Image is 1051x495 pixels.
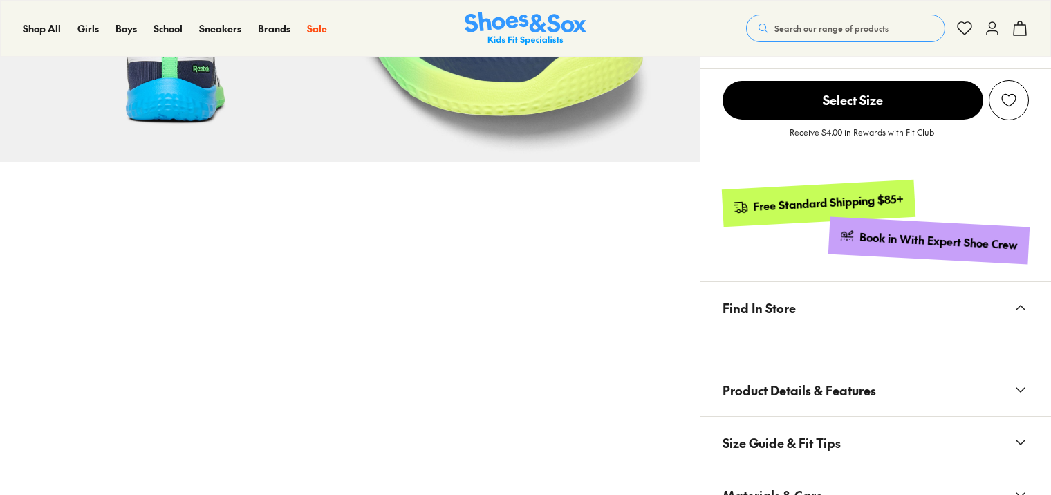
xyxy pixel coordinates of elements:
a: School [154,21,183,36]
a: Shoes & Sox [465,12,586,46]
a: Sale [307,21,327,36]
button: Select Size [723,80,983,120]
a: Shop All [23,21,61,36]
span: Size Guide & Fit Tips [723,422,841,463]
span: School [154,21,183,35]
a: Book in With Expert Shoe Crew [828,216,1030,264]
button: Search our range of products [746,15,945,42]
a: Girls [77,21,99,36]
span: Boys [115,21,137,35]
button: Find In Store [700,282,1051,334]
a: Brands [258,21,290,36]
iframe: Find in Store [723,334,1029,347]
span: Girls [77,21,99,35]
span: Search our range of products [774,22,889,35]
div: Book in With Expert Shoe Crew [859,230,1019,253]
button: Product Details & Features [700,364,1051,416]
span: Brands [258,21,290,35]
span: Product Details & Features [723,370,876,411]
span: Sale [307,21,327,35]
button: Add to Wishlist [989,80,1029,120]
a: Sneakers [199,21,241,36]
p: Receive $4.00 in Rewards with Fit Club [790,126,934,151]
span: Find In Store [723,288,796,328]
a: Free Standard Shipping $85+ [722,180,915,227]
a: Boys [115,21,137,36]
img: SNS_Logo_Responsive.svg [465,12,586,46]
button: Size Guide & Fit Tips [700,417,1051,469]
span: Sneakers [199,21,241,35]
span: Shop All [23,21,61,35]
div: Free Standard Shipping $85+ [753,191,904,214]
span: Select Size [723,81,983,120]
